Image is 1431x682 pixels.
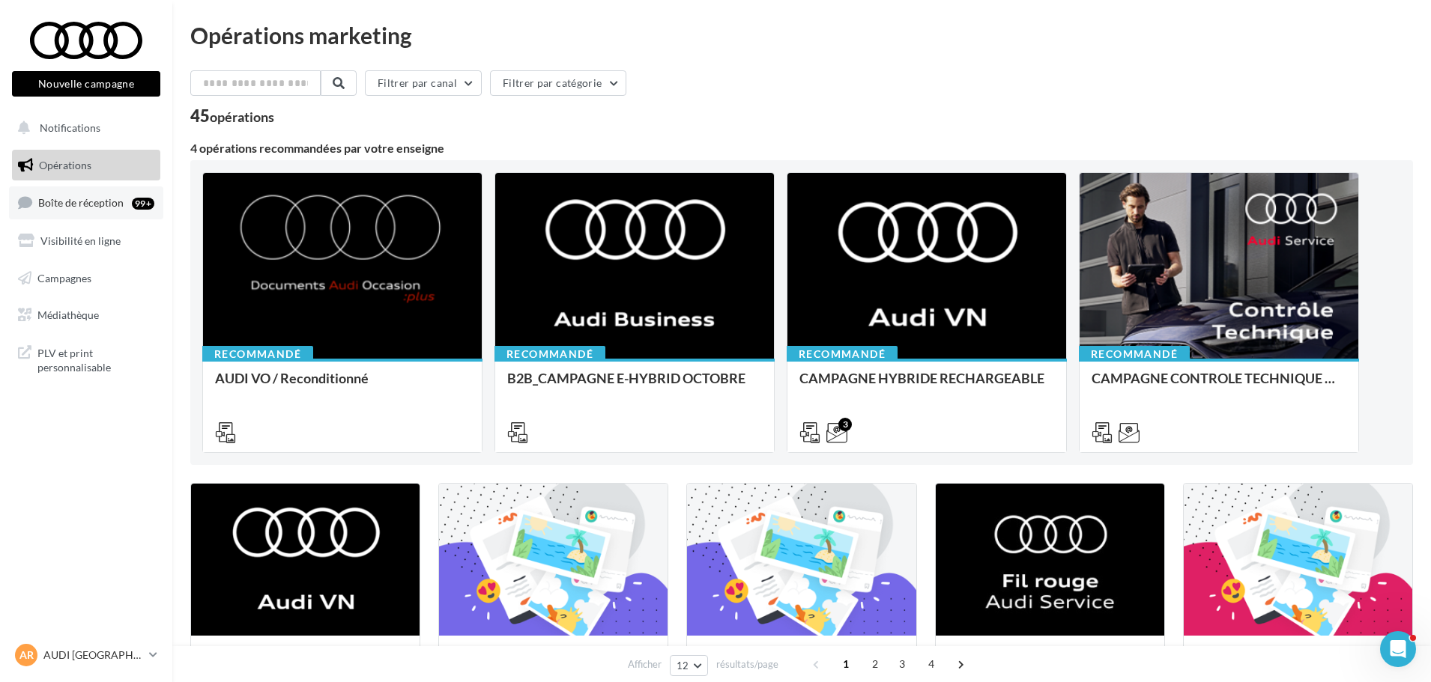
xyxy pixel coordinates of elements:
[9,299,163,331] a: Médiathèque
[628,657,662,672] span: Afficher
[37,271,91,284] span: Campagnes
[834,652,858,676] span: 1
[40,121,100,134] span: Notifications
[494,346,605,362] div: Recommandé
[40,234,121,247] span: Visibilité en ligne
[37,343,154,375] span: PLV et print personnalisable
[365,70,482,96] button: Filtrer par canal
[202,346,313,362] div: Recommandé
[210,110,274,124] div: opérations
[890,652,914,676] span: 3
[190,24,1413,46] div: Opérations marketing
[787,346,898,362] div: Recommandé
[9,225,163,257] a: Visibilité en ligne
[670,655,708,676] button: 12
[12,71,160,97] button: Nouvelle campagne
[39,159,91,171] span: Opérations
[9,186,163,219] a: Boîte de réception99+
[716,657,778,672] span: résultats/page
[1079,346,1190,362] div: Recommandé
[37,308,99,321] span: Médiathèque
[9,150,163,181] a: Opérations
[215,371,470,401] div: AUDI VO / Reconditionné
[919,652,943,676] span: 4
[190,108,274,124] div: 45
[190,142,1413,154] div: 4 opérations recommandées par votre enseigne
[838,418,852,431] div: 3
[132,198,154,210] div: 99+
[12,641,160,669] a: AR AUDI [GEOGRAPHIC_DATA]
[9,337,163,381] a: PLV et print personnalisable
[19,648,34,663] span: AR
[9,112,157,144] button: Notifications
[677,660,689,672] span: 12
[38,196,124,209] span: Boîte de réception
[490,70,626,96] button: Filtrer par catégorie
[863,652,887,676] span: 2
[43,648,143,663] p: AUDI [GEOGRAPHIC_DATA]
[1092,371,1346,401] div: CAMPAGNE CONTROLE TECHNIQUE 25€ OCTOBRE
[1380,631,1416,667] iframe: Intercom live chat
[507,371,762,401] div: B2B_CAMPAGNE E-HYBRID OCTOBRE
[799,371,1054,401] div: CAMPAGNE HYBRIDE RECHARGEABLE
[9,263,163,294] a: Campagnes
